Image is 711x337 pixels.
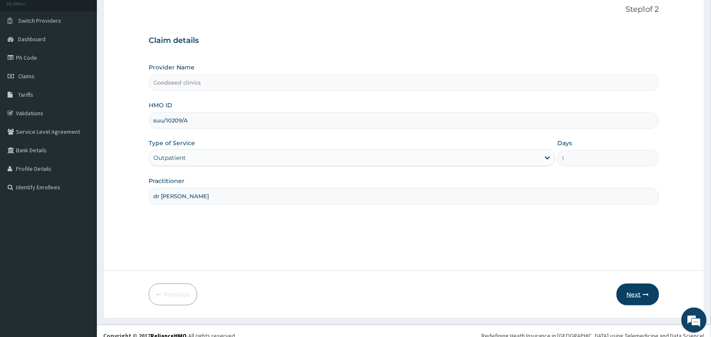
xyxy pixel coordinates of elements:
p: Step 1 of 2 [149,5,659,14]
input: Enter Name [149,188,659,204]
div: Outpatient [153,154,186,162]
span: Tariffs [18,91,33,98]
button: Previous [149,284,197,305]
h3: Claim details [149,36,659,45]
button: Next [617,284,659,305]
span: Claims [18,72,35,80]
label: Provider Name [149,63,195,72]
input: Enter HMO ID [149,112,659,129]
label: HMO ID [149,101,172,109]
span: Dashboard [18,35,45,43]
label: Days [557,139,572,147]
label: Practitioner [149,177,184,185]
span: Switch Providers [18,17,61,24]
label: Type of Service [149,139,195,147]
